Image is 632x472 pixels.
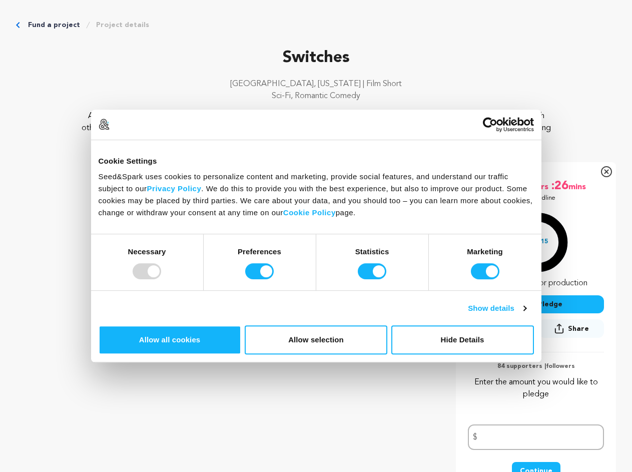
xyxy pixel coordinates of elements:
[99,325,241,354] button: Allow all cookies
[238,247,281,256] strong: Preferences
[468,362,604,370] p: 84 supporters | followers
[467,247,503,256] strong: Marketing
[536,178,550,194] span: hrs
[283,208,336,217] a: Cookie Policy
[96,20,149,30] a: Project details
[539,319,604,338] button: Share
[99,171,534,219] div: Seed&Spark uses cookies to personalize content and marketing, provide social features, and unders...
[468,376,604,400] p: Enter the amount you would like to pledge
[539,319,604,342] span: Share
[468,302,526,314] a: Show details
[568,178,588,194] span: mins
[99,155,534,167] div: Cookie Settings
[391,325,534,354] button: Hide Details
[16,90,616,102] p: Sci-Fi, Romantic Comedy
[16,46,616,70] p: Switches
[16,20,616,30] div: Breadcrumb
[446,117,534,132] a: Usercentrics Cookiebot - opens in a new window
[147,184,202,193] a: Privacy Policy
[550,178,568,194] span: :26
[355,247,389,256] strong: Statistics
[76,110,556,146] p: A near future love story. Divorce-bound [PERSON_NAME] & [PERSON_NAME] pop a 24-hour mind-swap pil...
[28,20,80,30] a: Fund a project
[128,247,166,256] strong: Necessary
[16,78,616,90] p: [GEOGRAPHIC_DATA], [US_STATE] | Film Short
[473,431,477,443] span: $
[99,119,110,130] img: logo
[245,325,387,354] button: Allow selection
[568,324,589,334] span: Share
